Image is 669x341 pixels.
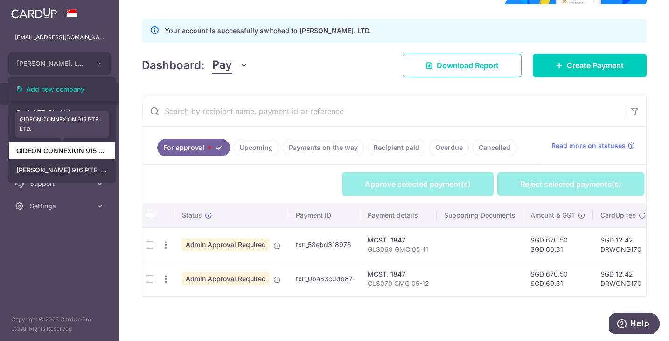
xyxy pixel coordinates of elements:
ul: [PERSON_NAME]. LTD. [8,77,116,183]
span: Admin Approval Required [182,238,270,251]
p: GLS069 GMC 05-11 [368,245,429,254]
span: Help [21,7,41,15]
a: Recipient paid [368,139,425,156]
a: [PERSON_NAME]. LTD. [9,123,115,140]
span: Support [30,179,91,188]
span: [PERSON_NAME]. LTD. [17,59,86,68]
a: Overdue [429,139,469,156]
a: Cancelled [473,139,516,156]
th: Payment details [360,203,437,227]
div: GIDEON CONNEXION 915 PTE. LTD. [15,111,109,138]
img: CardUp [11,7,57,19]
span: Read more on statuses [551,141,626,150]
a: Add new company [9,81,115,98]
td: SGD 12.42 DRWONG170 [593,227,654,262]
p: GLS070 GMC 05-12 [368,279,429,288]
a: Create Payment [533,54,647,77]
td: txn_58ebd318976 [288,227,360,262]
div: MCST. 1847 [368,235,429,245]
span: Create Payment [567,60,624,71]
a: Download Report [403,54,522,77]
span: Amount & GST [530,211,575,220]
button: [PERSON_NAME]. LTD. [8,52,111,75]
iframe: Opens a widget where you can find more information [609,313,660,336]
input: Search by recipient name, payment id or reference [142,96,624,126]
span: Settings [30,201,91,211]
td: SGD 12.42 DRWONG170 [593,262,654,296]
button: Pay [212,57,248,74]
h4: Dashboard: [142,57,205,74]
a: Upcoming [234,139,279,156]
a: Payments on the way [283,139,364,156]
a: For approval [157,139,230,156]
p: Your account is successfully switched to [PERSON_NAME]. LTD. [165,25,371,36]
a: [PERSON_NAME] 916 PTE. LTD. [9,162,115,178]
span: Pay [212,57,232,74]
td: SGD 670.50 SGD 60.31 [523,227,593,262]
div: MCST. 1847 [368,270,429,279]
th: Payment ID [288,203,360,227]
span: Status [182,211,202,220]
a: GIDEON CONNEXION 915 PTE. LTD. [9,142,115,159]
span: Admin Approval Required [182,272,270,285]
span: CardUp fee [600,211,636,220]
p: [EMAIL_ADDRESS][DOMAIN_NAME] [15,33,105,42]
a: Peniel TD Pte Ltd [9,104,115,121]
a: Read more on statuses [551,141,635,150]
th: Supporting Documents [437,203,523,227]
span: Download Report [437,60,499,71]
td: SGD 670.50 SGD 60.31 [523,262,593,296]
td: txn_0ba83cddb87 [288,262,360,296]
